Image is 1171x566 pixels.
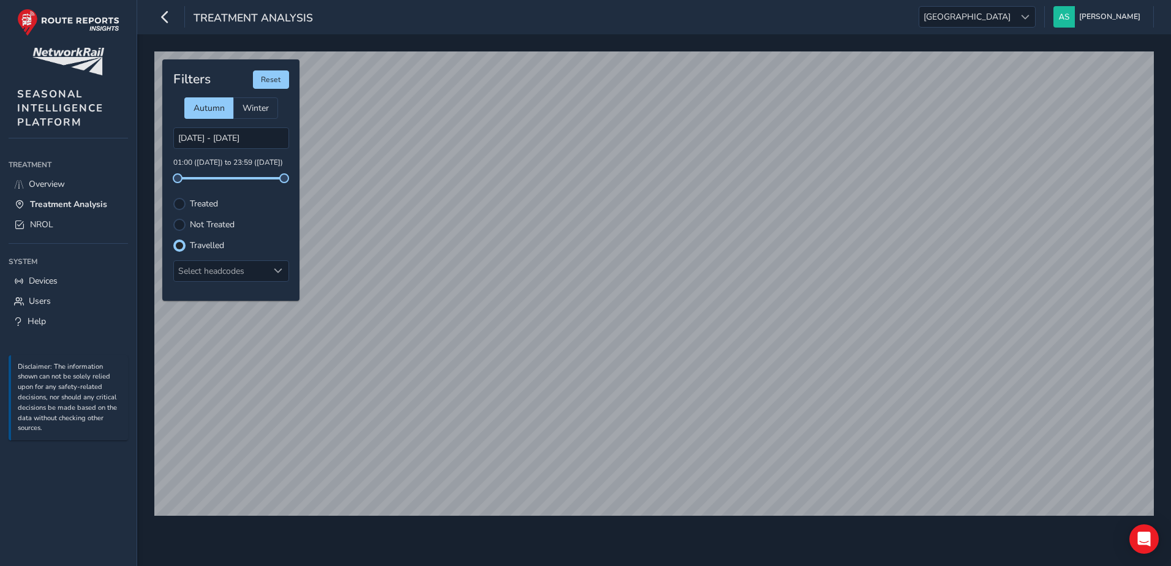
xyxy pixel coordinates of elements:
[9,271,128,291] a: Devices
[1079,6,1140,28] span: [PERSON_NAME]
[9,311,128,331] a: Help
[190,241,224,250] label: Travelled
[194,10,313,28] span: Treatment Analysis
[1129,524,1159,554] div: Open Intercom Messenger
[9,194,128,214] a: Treatment Analysis
[184,97,233,119] div: Autumn
[9,156,128,174] div: Treatment
[18,362,122,434] p: Disclaimer: The information shown can not be solely relied upon for any safety-related decisions,...
[173,72,211,87] h4: Filters
[30,219,53,230] span: NROL
[30,198,107,210] span: Treatment Analysis
[173,157,289,168] p: 01:00 ([DATE]) to 23:59 ([DATE])
[29,275,58,287] span: Devices
[919,7,1015,27] span: [GEOGRAPHIC_DATA]
[174,261,268,281] div: Select headcodes
[9,214,128,235] a: NROL
[17,9,119,36] img: rr logo
[1053,6,1075,28] img: diamond-layout
[17,87,104,129] span: SEASONAL INTELLIGENCE PLATFORM
[28,315,46,327] span: Help
[29,295,51,307] span: Users
[1053,6,1145,28] button: [PERSON_NAME]
[29,178,65,190] span: Overview
[32,48,104,75] img: customer logo
[243,102,269,114] span: Winter
[190,221,235,229] label: Not Treated
[9,291,128,311] a: Users
[194,102,225,114] span: Autumn
[9,252,128,271] div: System
[253,70,289,89] button: Reset
[190,200,218,208] label: Treated
[233,97,278,119] div: Winter
[154,51,1154,516] canvas: Map
[9,174,128,194] a: Overview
